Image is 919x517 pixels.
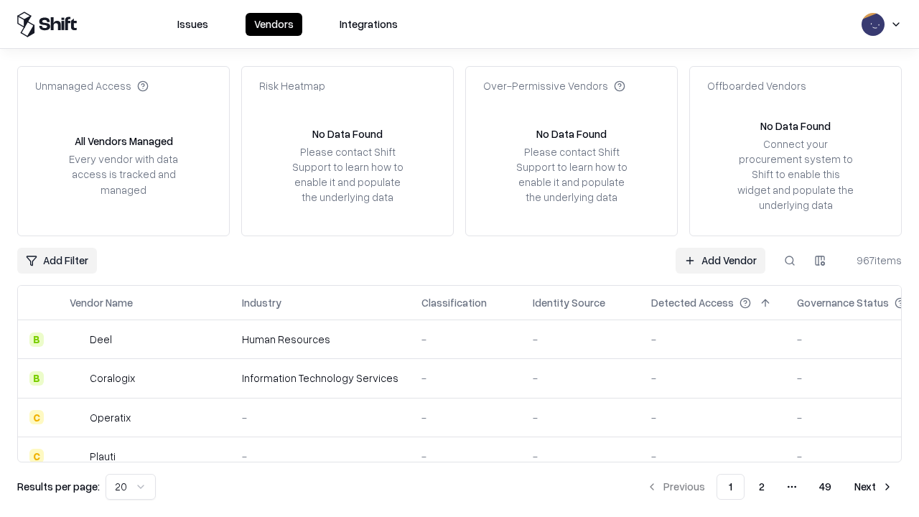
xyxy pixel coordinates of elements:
[90,371,135,386] div: Coralogix
[676,248,765,274] a: Add Vendor
[259,78,325,93] div: Risk Heatmap
[483,78,625,93] div: Over-Permissive Vendors
[533,332,628,347] div: -
[17,479,100,494] p: Results per page:
[651,449,774,464] div: -
[421,295,487,310] div: Classification
[421,410,510,425] div: -
[29,371,44,386] div: B
[331,13,406,36] button: Integrations
[169,13,217,36] button: Issues
[651,410,774,425] div: -
[242,449,398,464] div: -
[760,118,831,134] div: No Data Found
[70,295,133,310] div: Vendor Name
[35,78,149,93] div: Unmanaged Access
[90,332,112,347] div: Deel
[70,449,84,463] img: Plauti
[536,126,607,141] div: No Data Found
[90,449,116,464] div: Plauti
[421,371,510,386] div: -
[70,332,84,347] img: Deel
[288,144,407,205] div: Please contact Shift Support to learn how to enable it and populate the underlying data
[312,126,383,141] div: No Data Found
[242,371,398,386] div: Information Technology Services
[70,410,84,424] img: Operatix
[421,449,510,464] div: -
[651,295,734,310] div: Detected Access
[717,474,745,500] button: 1
[707,78,806,93] div: Offboarded Vendors
[651,371,774,386] div: -
[533,371,628,386] div: -
[242,332,398,347] div: Human Resources
[29,332,44,347] div: B
[797,295,889,310] div: Governance Status
[17,248,97,274] button: Add Filter
[808,474,843,500] button: 49
[70,371,84,386] img: Coralogix
[90,410,131,425] div: Operatix
[512,144,631,205] div: Please contact Shift Support to learn how to enable it and populate the underlying data
[242,410,398,425] div: -
[75,134,173,149] div: All Vendors Managed
[29,410,44,424] div: C
[846,474,902,500] button: Next
[736,136,855,213] div: Connect your procurement system to Shift to enable this widget and populate the underlying data
[533,410,628,425] div: -
[29,449,44,463] div: C
[533,449,628,464] div: -
[638,474,902,500] nav: pagination
[844,253,902,268] div: 967 items
[246,13,302,36] button: Vendors
[242,295,281,310] div: Industry
[533,295,605,310] div: Identity Source
[64,152,183,197] div: Every vendor with data access is tracked and managed
[747,474,776,500] button: 2
[421,332,510,347] div: -
[651,332,774,347] div: -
